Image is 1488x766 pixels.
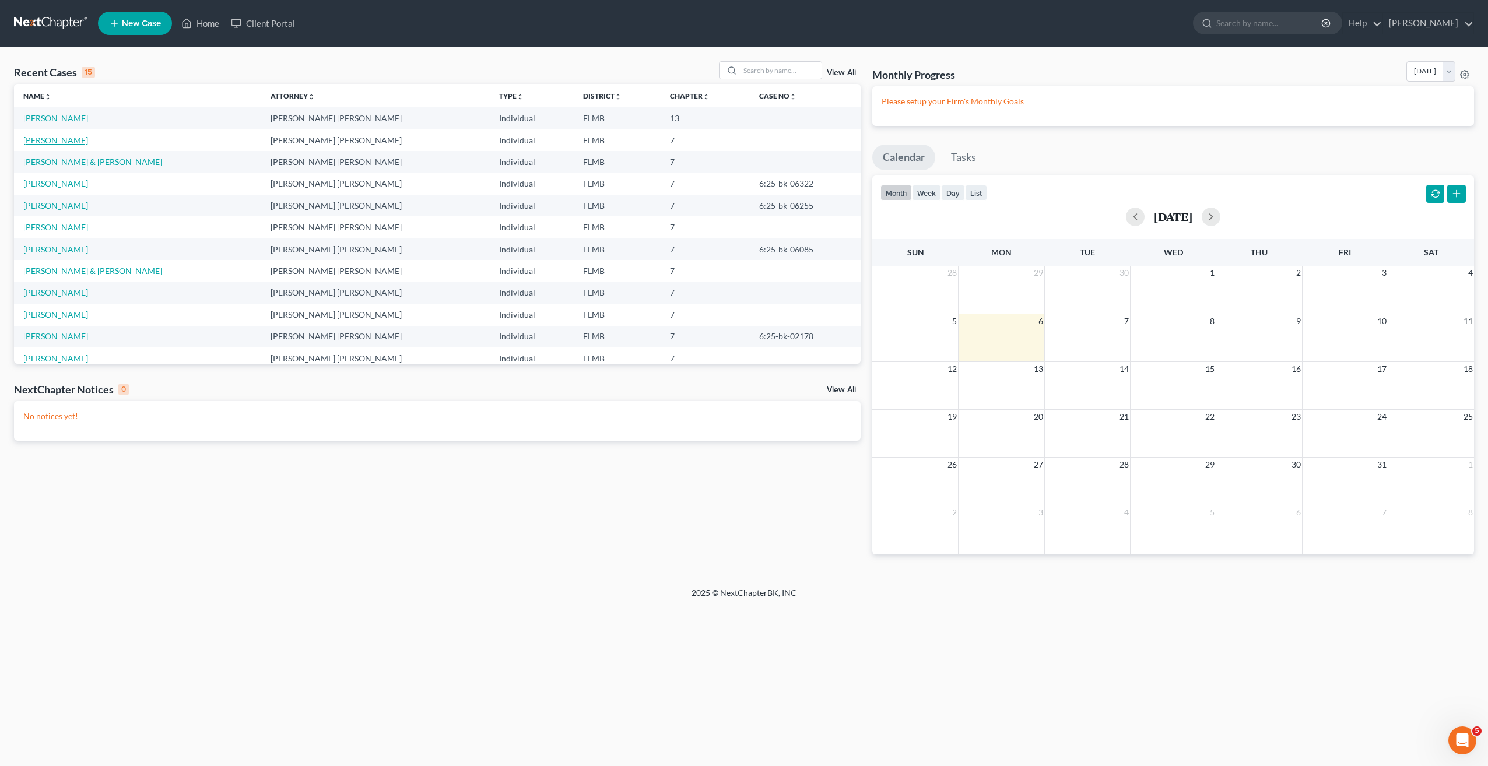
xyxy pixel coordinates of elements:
span: 4 [1123,505,1130,519]
span: 13 [1033,362,1044,376]
span: 6 [1295,505,1302,519]
span: Wed [1164,247,1183,257]
td: FLMB [574,107,661,129]
td: 7 [661,260,750,282]
td: 13 [661,107,750,129]
td: Individual [490,304,573,325]
h2: [DATE] [1154,210,1192,223]
i: unfold_more [517,93,524,100]
i: unfold_more [44,93,51,100]
td: 7 [661,282,750,304]
a: Home [176,13,225,34]
td: FLMB [574,238,661,260]
span: Sun [907,247,924,257]
td: 6:25-bk-02178 [750,326,861,347]
span: 27 [1033,458,1044,472]
span: Mon [991,247,1012,257]
td: [PERSON_NAME] [PERSON_NAME] [261,304,490,325]
span: 7 [1381,505,1388,519]
td: Individual [490,129,573,151]
td: 7 [661,151,750,173]
div: Recent Cases [14,65,95,79]
span: 22 [1204,410,1216,424]
button: month [880,185,912,201]
a: [PERSON_NAME] [23,310,88,319]
span: 16 [1290,362,1302,376]
span: 6 [1037,314,1044,328]
h3: Monthly Progress [872,68,955,82]
td: [PERSON_NAME] [PERSON_NAME] [261,260,490,282]
span: 9 [1295,314,1302,328]
span: Thu [1251,247,1268,257]
a: Attorneyunfold_more [271,92,315,100]
span: Fri [1339,247,1351,257]
td: FLMB [574,304,661,325]
a: Calendar [872,145,935,170]
td: FLMB [574,326,661,347]
td: 7 [661,304,750,325]
a: [PERSON_NAME] & [PERSON_NAME] [23,266,162,276]
a: [PERSON_NAME] [1383,13,1473,34]
td: [PERSON_NAME] [PERSON_NAME] [261,347,490,369]
a: Help [1343,13,1382,34]
td: FLMB [574,260,661,282]
i: unfold_more [703,93,710,100]
span: 14 [1118,362,1130,376]
a: Case Nounfold_more [759,92,796,100]
span: Sat [1424,247,1438,257]
p: Please setup your Firm's Monthly Goals [882,96,1465,107]
a: [PERSON_NAME] [23,331,88,341]
a: Districtunfold_more [583,92,622,100]
td: 7 [661,195,750,216]
td: Individual [490,326,573,347]
span: 15 [1204,362,1216,376]
span: 5 [951,314,958,328]
input: Search by name... [1216,12,1323,34]
span: 20 [1033,410,1044,424]
td: FLMB [574,216,661,238]
p: No notices yet! [23,410,851,422]
td: [PERSON_NAME] [PERSON_NAME] [261,107,490,129]
td: FLMB [574,195,661,216]
td: 6:25-bk-06322 [750,173,861,195]
a: [PERSON_NAME] [23,353,88,363]
span: 30 [1290,458,1302,472]
span: 1 [1209,266,1216,280]
a: [PERSON_NAME] & [PERSON_NAME] [23,157,162,167]
td: Individual [490,107,573,129]
span: 7 [1123,314,1130,328]
span: 2 [1295,266,1302,280]
a: [PERSON_NAME] [23,222,88,232]
td: Individual [490,238,573,260]
span: 18 [1462,362,1474,376]
a: Tasks [940,145,987,170]
td: 7 [661,129,750,151]
td: Individual [490,347,573,369]
td: Individual [490,260,573,282]
span: 3 [1037,505,1044,519]
td: FLMB [574,129,661,151]
a: [PERSON_NAME] [23,135,88,145]
td: Individual [490,216,573,238]
i: unfold_more [615,93,622,100]
span: 5 [1209,505,1216,519]
span: 31 [1376,458,1388,472]
td: FLMB [574,347,661,369]
td: 7 [661,326,750,347]
span: 19 [946,410,958,424]
a: [PERSON_NAME] [23,244,88,254]
span: 17 [1376,362,1388,376]
a: View All [827,386,856,394]
td: [PERSON_NAME] [PERSON_NAME] [261,238,490,260]
span: 8 [1467,505,1474,519]
div: NextChapter Notices [14,382,129,396]
span: 25 [1462,410,1474,424]
td: [PERSON_NAME] [PERSON_NAME] [261,326,490,347]
span: 3 [1381,266,1388,280]
span: Tue [1080,247,1095,257]
td: [PERSON_NAME] [PERSON_NAME] [261,173,490,195]
td: 6:25-bk-06255 [750,195,861,216]
td: 7 [661,216,750,238]
button: list [965,185,987,201]
a: Client Portal [225,13,301,34]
